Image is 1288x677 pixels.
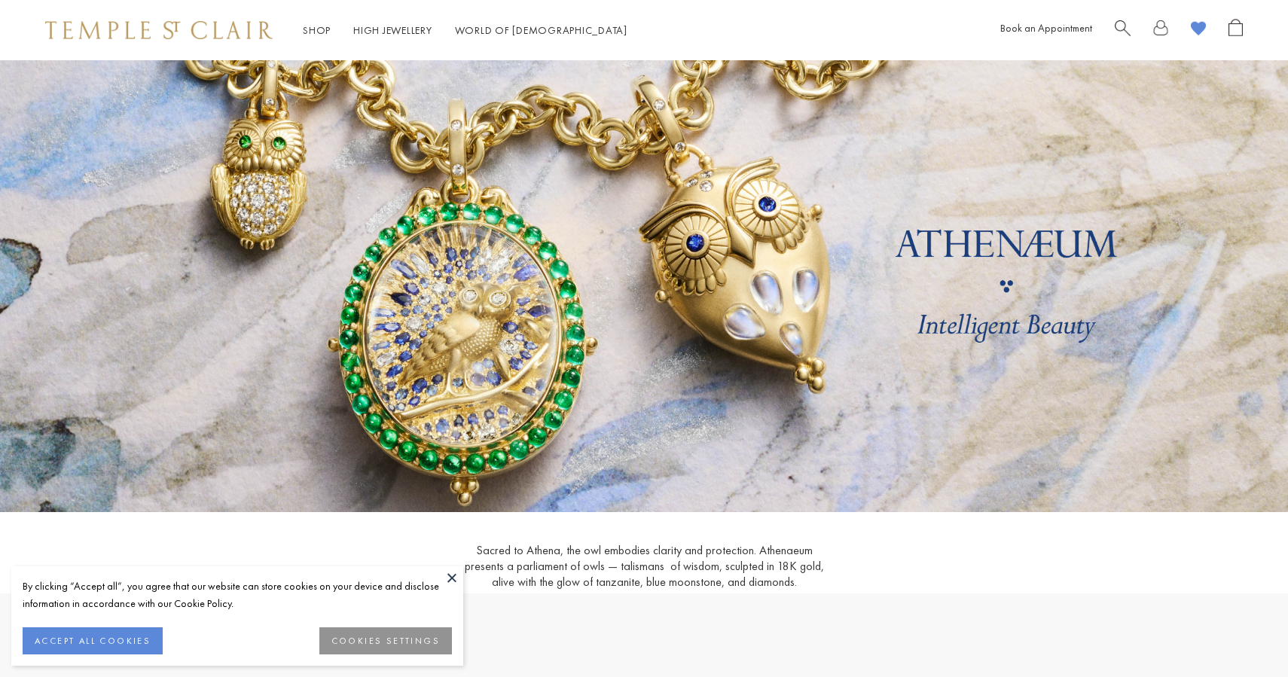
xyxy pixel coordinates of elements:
[1000,21,1092,35] a: Book an Appointment
[319,627,452,654] button: COOKIES SETTINGS
[455,23,627,37] a: World of [DEMOGRAPHIC_DATA]World of [DEMOGRAPHIC_DATA]
[1213,606,1273,662] iframe: Gorgias live chat messenger
[303,21,627,40] nav: Main navigation
[1228,19,1243,42] a: Open Shopping Bag
[1191,19,1206,42] a: View Wishlist
[353,23,432,37] a: High JewelleryHigh Jewellery
[303,23,331,37] a: ShopShop
[23,578,452,612] div: By clicking “Accept all”, you agree that our website can store cookies on your device and disclos...
[1115,19,1131,42] a: Search
[45,21,273,39] img: Temple St. Clair
[23,627,163,654] button: ACCEPT ALL COOKIES
[456,542,832,590] p: Sacred to Athena, the owl embodies clarity and protection. Athenaeum presents a parliament of owl...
